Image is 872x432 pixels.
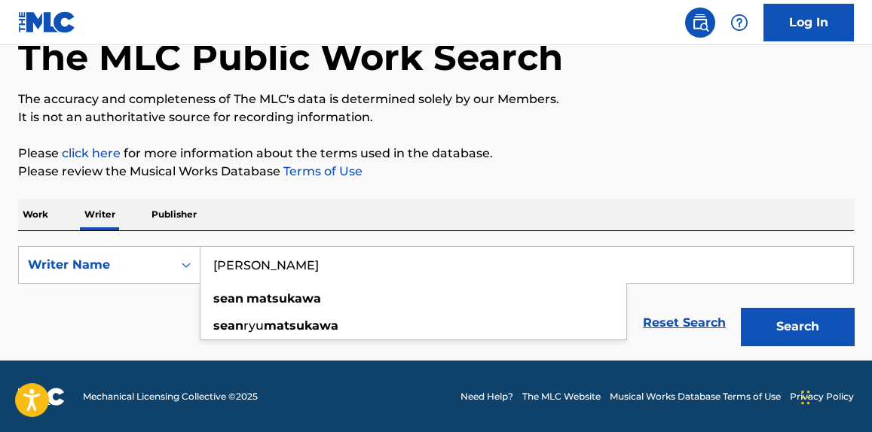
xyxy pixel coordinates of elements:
strong: matsukawa [264,318,338,333]
span: Mechanical Licensing Collective © 2025 [83,390,258,403]
span: ryu [243,318,264,333]
a: Public Search [685,8,715,38]
a: The MLC Website [522,390,601,403]
p: The accuracy and completeness of The MLC's data is determined solely by our Members. [18,90,854,108]
p: Please review the Musical Works Database [18,163,854,181]
p: It is not an authoritative source for recording information. [18,108,854,126]
button: Search [741,308,854,345]
p: Publisher [147,199,201,230]
p: Writer [80,199,120,230]
a: Reset Search [635,306,733,339]
a: Terms of Use [280,164,363,178]
img: search [691,14,709,32]
strong: sean [213,291,243,306]
strong: matsukawa [246,291,321,306]
iframe: Chat Widget [797,360,872,432]
div: Help [724,8,754,38]
img: help [730,14,748,32]
img: MLC Logo [18,11,76,33]
p: Please for more information about the terms used in the database. [18,145,854,163]
div: Drag [801,375,810,420]
a: Log In [763,4,854,41]
strong: sean [213,318,243,333]
h1: The MLC Public Work Search [18,35,563,80]
a: Need Help? [460,390,513,403]
p: Work [18,199,53,230]
div: Writer Name [28,256,164,274]
a: Musical Works Database Terms of Use [610,390,781,403]
a: Privacy Policy [790,390,854,403]
form: Search Form [18,246,854,353]
img: logo [18,388,65,406]
a: click here [62,146,121,160]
